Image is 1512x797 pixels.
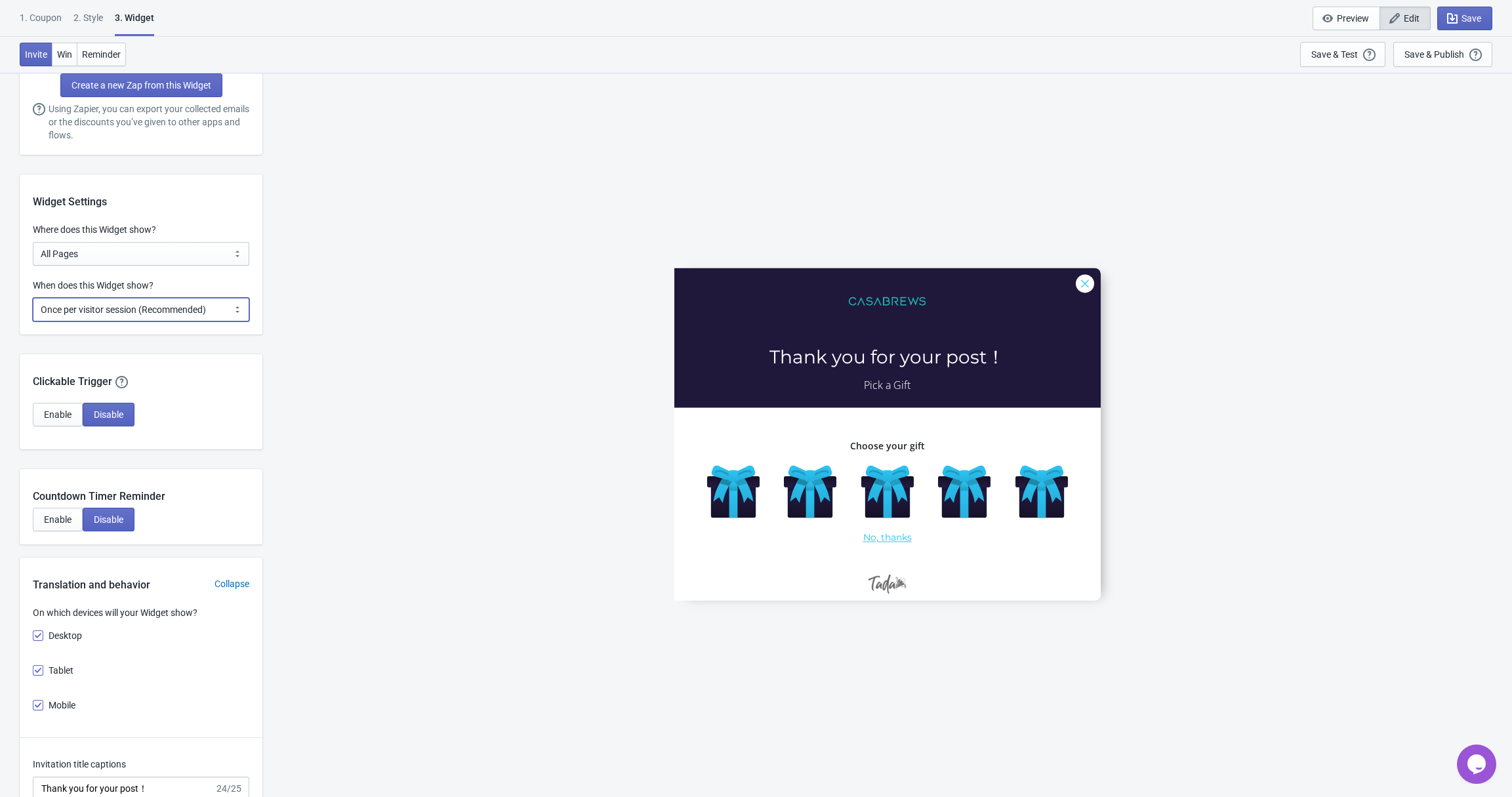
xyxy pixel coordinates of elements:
[82,49,121,60] span: Reminder
[83,403,134,426] button: Disable
[20,469,262,504] div: Countdown Timer Reminder
[44,409,72,420] span: Enable
[49,699,75,712] span: Mobile
[1393,42,1492,67] button: Save & Publish
[52,43,77,66] button: Win
[49,664,73,677] span: Tablet
[25,49,47,60] span: Invite
[1300,42,1385,67] button: Save & Test
[1437,7,1492,30] button: Save
[1404,49,1464,60] div: Save & Publish
[94,514,123,525] span: Disable
[115,11,154,36] div: 3. Widget
[49,629,82,642] span: Desktop
[20,11,62,34] div: 1. Coupon
[77,43,126,66] button: Reminder
[1404,13,1420,24] span: Edit
[33,279,153,292] label: When does this Widget show?
[33,403,83,426] button: Enable
[57,49,72,60] span: Win
[1311,49,1358,60] div: Save & Test
[20,174,262,210] div: Widget Settings
[44,514,72,525] span: Enable
[60,73,222,97] a: Create a new Zap from this Widget
[1337,13,1369,24] span: Preview
[49,102,249,142] span: Using Zapier, you can export your collected emails or the discounts you’ve given to other apps an...
[1379,7,1431,30] button: Edit
[20,354,262,390] div: Clickable Trigger
[1457,745,1499,784] iframe: chat widget
[20,577,163,593] div: Translation and behavior
[1461,13,1481,24] span: Save
[83,508,134,531] button: Disable
[20,43,52,66] button: Invite
[33,508,83,531] button: Enable
[94,409,123,420] span: Disable
[201,577,262,591] div: Collapse
[33,223,156,236] label: Where does this Widget show?
[1313,7,1380,30] button: Preview
[73,11,103,34] div: 2 . Style
[72,80,211,91] span: Create a new Zap from this Widget
[33,758,126,771] label: Invitation title captions
[33,606,249,620] p: On which devices will your Widget show?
